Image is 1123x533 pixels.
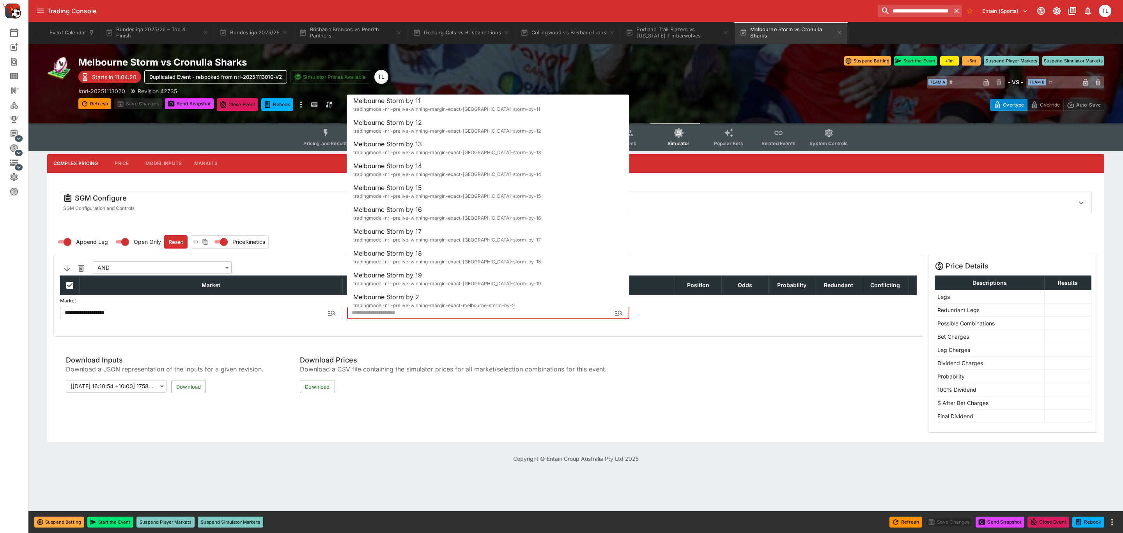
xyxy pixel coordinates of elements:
button: Duplicated Event - rebooked from nrl-20251113010-V2 [144,70,287,84]
td: $ After Bet Charges [935,396,1044,409]
span: Download Prices [300,355,607,364]
td: Legs [935,290,1044,303]
button: Brisbane Broncos vs Penrith Panthers [294,22,407,44]
button: View payload [191,237,200,247]
div: Trading Console [47,7,875,15]
div: Event type filters [297,123,854,151]
button: Copy payload to clipboard [200,237,210,247]
button: Markets [188,154,224,173]
button: Start the Event [87,517,133,528]
button: Download [171,380,206,393]
img: PriceKinetics Logo [2,2,21,20]
button: Suspend Simulator Markets [1042,56,1105,66]
span: Melbourne Storm by 14 [353,162,422,170]
button: Collingwood vs Brisbane Lions [516,22,620,44]
button: No Bookmarks [964,5,976,17]
span: Melbourne Storm by 2 [353,293,419,300]
button: Connected to PK [1034,4,1048,18]
button: Toggle light/dark mode [1050,4,1064,18]
label: Change payload type [210,236,265,248]
span: Team B [1028,79,1046,85]
th: Results [1044,275,1091,290]
button: Download [300,380,335,393]
span: Pricing and Results [303,140,348,146]
button: Suspend Player Markets [984,56,1039,66]
td: Bet Charges [935,330,1044,343]
span: tradingmodel-nrl-prelive-winning-margin-exact-[GEOGRAPHIC_DATA]-storm-by-19 [353,280,541,286]
span: Melbourne Storm by 19 [353,271,422,279]
span: Melbourne Storm by 16 [353,206,422,213]
div: Management [9,129,31,139]
button: Reset [164,235,188,249]
span: Open Only [134,238,161,246]
button: Duplicated Event - rebooked from nrl-20251113010-V2 [261,98,293,111]
button: Start the Event [894,56,937,66]
div: Trent Lewis [1099,5,1111,17]
div: AND [93,261,232,274]
button: Bundesliga 2025/26 [215,22,293,44]
button: more [1107,517,1117,527]
div: Sports Pricing [9,144,31,153]
span: tradingmodel-nrl-prelive-winning-margin-exact-[GEOGRAPHIC_DATA]-storm-by-11 [353,106,540,112]
button: Suspend Betting [844,56,891,66]
td: Dividend Charges [935,356,1044,370]
div: [[DATE] 16:10:54 +10:00] 1758780654145623067 (Latest) [66,380,167,393]
img: rugby_league.png [47,56,72,81]
button: open drawer [33,4,47,18]
span: Download a JSON representation of the inputs for a given revision. [66,364,272,374]
div: Nexus Entities [9,86,31,95]
button: Refresh [78,98,111,109]
input: search [878,5,951,17]
button: Event Calendar [45,22,99,44]
span: tradingmodel-nrl-prelive-winning-margin-exact-melbourne-storm-by-2 [353,302,515,308]
p: Copy To Clipboard [78,87,125,95]
button: Auto-Save [1063,99,1104,111]
td: Redundant Legs [935,303,1044,316]
div: Help & Support [9,187,31,196]
th: Selection [342,275,675,295]
p: Copyright © Entain Group Australia Pty Ltd 2025 [28,455,1123,463]
p: Override [1040,101,1060,109]
p: Overtype [1003,101,1024,109]
span: tradingmodel-nrl-prelive-winning-margin-exact-[GEOGRAPHIC_DATA]-storm-by-15 [353,193,541,199]
span: Related Events [762,140,795,146]
span: Melbourne Storm by 12 [353,118,422,126]
th: Odds [721,275,768,295]
th: Market [80,275,343,295]
h6: - VS - [1008,78,1023,86]
td: 100% Dividend [935,383,1044,396]
button: Suspend Betting [34,517,84,528]
span: PriceKinetics [232,238,265,246]
button: more [296,98,306,111]
div: Categories [9,100,31,110]
div: Tournaments [9,115,31,124]
button: +1m [940,56,959,66]
span: System Controls [809,140,848,146]
button: Open [325,306,339,320]
span: Melbourne Storm by 13 [353,140,422,148]
div: Trent Lewis [374,70,388,84]
span: Team A [928,79,947,85]
span: tradingmodel-nrl-prelive-winning-margin-exact-[GEOGRAPHIC_DATA]-storm-by-14 [353,171,541,177]
td: Leg Charges [935,343,1044,356]
button: Bundesliga 2025/26 – Top 4 Finish [101,22,213,44]
span: tradingmodel-nrl-prelive-winning-margin-exact-[GEOGRAPHIC_DATA]-storm-by-17 [353,237,541,243]
h2: Copy To Clipboard [78,56,592,68]
label: Market [60,295,342,307]
th: Conflicting [862,275,909,295]
button: Close Event [1027,517,1069,528]
p: Auto-Save [1076,101,1101,109]
button: Trent Lewis [1096,2,1114,20]
div: Search [9,57,31,66]
button: Refresh [889,517,922,528]
button: Select Tenant [978,5,1033,17]
button: Overtype [990,99,1027,111]
td: Possible Combinations [935,316,1044,330]
div: Template Search [9,71,31,81]
span: tradingmodel-nrl-prelive-winning-margin-exact-[GEOGRAPHIC_DATA]-storm-by-16 [353,215,541,221]
div: System Settings [9,172,31,182]
button: Duplicated Event - rebooked from nrl-20251113010-V2 [1072,517,1104,528]
span: SGM Configuration and Controls [63,205,135,211]
button: Model Inputs [139,154,188,173]
span: Simulator [668,140,689,146]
